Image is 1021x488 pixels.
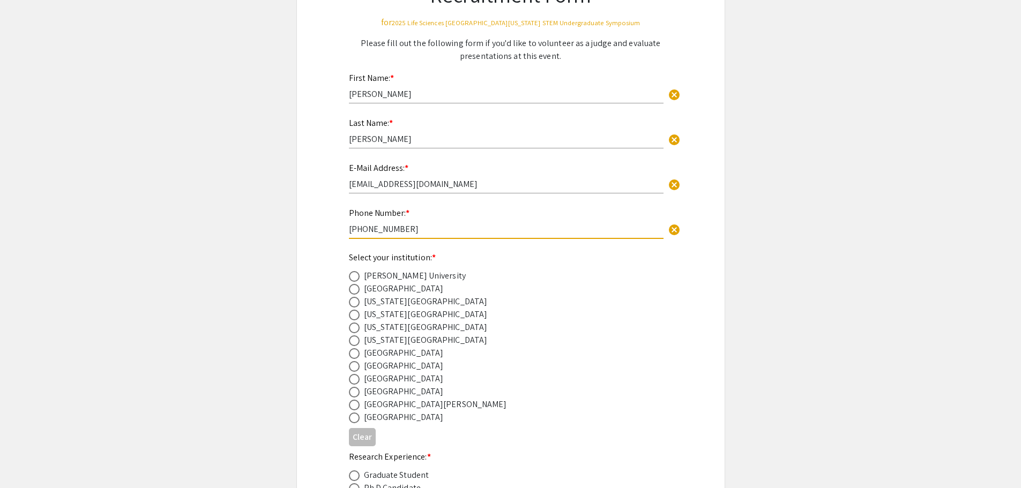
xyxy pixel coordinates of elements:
div: [PERSON_NAME] University [364,269,466,282]
input: Type Here [349,223,664,235]
button: Clear [664,84,685,105]
input: Type Here [349,133,664,145]
div: for [349,16,673,29]
mat-label: First Name: [349,72,394,84]
span: cancel [668,223,681,236]
mat-label: Last Name: [349,117,393,129]
mat-label: E-Mail Address: [349,162,408,174]
button: Clear [664,173,685,194]
div: [GEOGRAPHIC_DATA] [364,282,444,295]
span: cancel [668,88,681,101]
div: [GEOGRAPHIC_DATA] [364,385,444,398]
span: cancel [668,133,681,146]
iframe: Chat [8,440,46,480]
div: [US_STATE][GEOGRAPHIC_DATA] [364,321,488,334]
div: Graduate Student [364,469,429,482]
button: Clear [664,218,685,239]
div: [US_STATE][GEOGRAPHIC_DATA] [364,295,488,308]
button: Clear [664,128,685,149]
span: cancel [668,178,681,191]
div: [US_STATE][GEOGRAPHIC_DATA] [364,308,488,321]
mat-label: Phone Number: [349,207,409,219]
input: Type Here [349,178,664,190]
div: [GEOGRAPHIC_DATA] [364,359,444,372]
input: Type Here [349,88,664,100]
div: [GEOGRAPHIC_DATA][PERSON_NAME] [364,398,507,411]
div: [GEOGRAPHIC_DATA] [364,347,444,359]
p: Please fill out the following form if you'd like to volunteer as a judge and evaluate presentatio... [349,37,673,63]
button: Clear [349,428,376,446]
div: [GEOGRAPHIC_DATA] [364,372,444,385]
div: [GEOGRAPHIC_DATA] [364,411,444,424]
mat-label: Research Experience: [349,451,431,462]
small: 2025 Life Sciences [GEOGRAPHIC_DATA][US_STATE] STEM Undergraduate Symposium [392,18,640,27]
mat-label: Select your institution: [349,252,436,263]
div: [US_STATE][GEOGRAPHIC_DATA] [364,334,488,347]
